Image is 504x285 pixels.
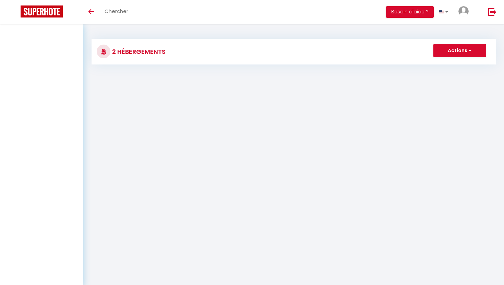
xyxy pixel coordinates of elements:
[458,6,469,16] img: ...
[21,5,63,17] img: Super Booking
[110,44,166,59] h3: 2 Hébergements
[488,8,496,16] img: logout
[433,44,486,58] button: Actions
[105,8,128,15] span: Chercher
[386,6,434,18] button: Besoin d'aide ?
